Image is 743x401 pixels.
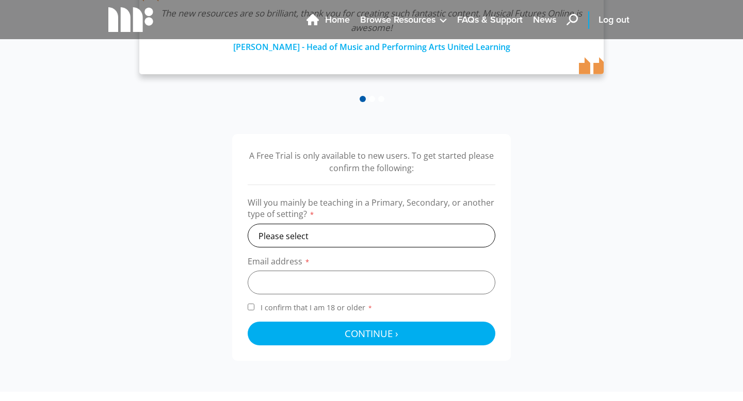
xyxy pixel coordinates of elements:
[325,13,350,27] span: Home
[259,303,375,312] span: I confirm that I am 18 or older
[457,13,523,27] span: FAQs & Support
[248,256,495,271] label: Email address
[360,13,435,27] span: Browse Resources
[533,13,556,27] span: News
[248,149,495,174] p: A Free Trial is only available to new users. To get started please confirm the following:
[248,197,495,224] label: Will you mainly be teaching in a Primary, Secondary, or another type of setting?
[248,304,254,310] input: I confirm that I am 18 or older*
[345,327,398,340] span: Continue ›
[160,35,583,54] div: [PERSON_NAME] - Head of Music and Performing Arts United Learning
[599,13,629,27] span: Log out
[248,322,495,345] button: Continue ›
